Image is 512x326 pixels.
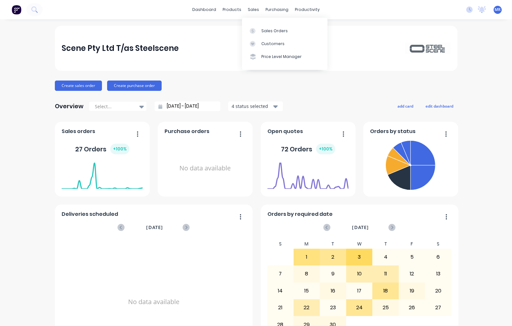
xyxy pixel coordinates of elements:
[370,128,416,135] span: Orders by status
[399,266,425,282] div: 12
[346,300,372,316] div: 24
[55,100,84,113] div: Overview
[267,266,293,282] div: 7
[267,239,294,249] div: S
[242,24,327,37] a: Sales Orders
[267,283,293,299] div: 14
[261,28,288,34] div: Sales Orders
[189,5,219,14] a: dashboard
[421,102,457,110] button: edit dashboard
[232,103,272,110] div: 4 status selected
[425,283,451,299] div: 20
[399,249,425,265] div: 5
[294,283,320,299] div: 15
[425,239,451,249] div: S
[373,283,398,299] div: 18
[399,300,425,316] div: 26
[62,128,95,135] span: Sales orders
[425,249,451,265] div: 6
[110,144,129,154] div: + 100 %
[242,50,327,63] a: Price Level Manager
[405,43,450,54] img: Scene Pty Ltd T/as Steelscene
[399,283,425,299] div: 19
[219,5,245,14] div: products
[261,54,302,60] div: Price Level Manager
[146,224,163,231] span: [DATE]
[373,249,398,265] div: 4
[495,7,501,13] span: MR
[292,5,323,14] div: productivity
[228,101,283,111] button: 4 status selected
[62,42,179,55] div: Scene Pty Ltd T/as Steelscene
[425,300,451,316] div: 27
[294,249,320,265] div: 1
[320,249,346,265] div: 2
[346,239,373,249] div: W
[261,41,285,47] div: Customers
[245,5,262,14] div: sales
[281,144,335,154] div: 72 Orders
[373,300,398,316] div: 25
[346,283,372,299] div: 17
[107,81,162,91] button: Create purchase order
[262,5,292,14] div: purchasing
[316,144,335,154] div: + 100 %
[425,266,451,282] div: 13
[352,224,369,231] span: [DATE]
[373,266,398,282] div: 11
[242,37,327,50] a: Customers
[55,81,102,91] button: Create sales order
[320,283,346,299] div: 16
[165,138,246,199] div: No data available
[294,300,320,316] div: 22
[393,102,417,110] button: add card
[75,144,129,154] div: 27 Orders
[372,239,399,249] div: T
[165,128,209,135] span: Purchase orders
[294,266,320,282] div: 8
[346,266,372,282] div: 10
[267,300,293,316] div: 21
[320,300,346,316] div: 23
[320,266,346,282] div: 9
[399,239,425,249] div: F
[294,239,320,249] div: M
[12,5,21,14] img: Factory
[320,239,346,249] div: T
[267,128,303,135] span: Open quotes
[346,249,372,265] div: 3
